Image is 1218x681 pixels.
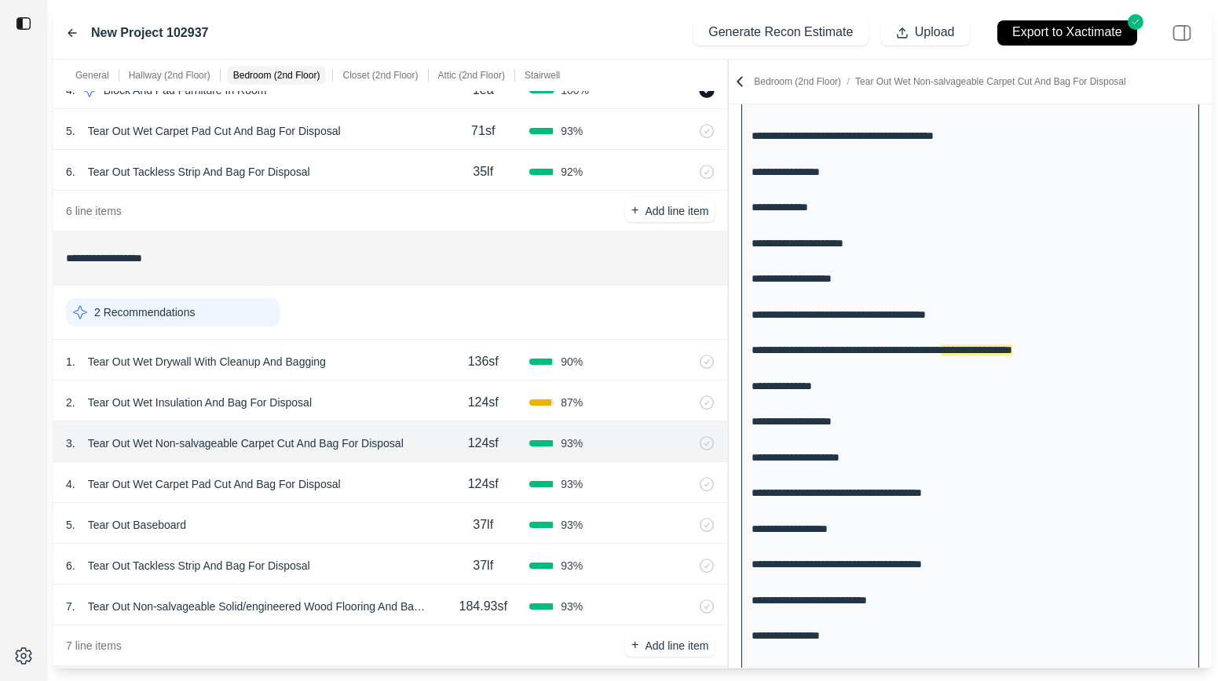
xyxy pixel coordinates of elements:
p: 3 . [66,435,75,451]
p: Tear Out Wet Carpet Pad Cut And Bag For Disposal [82,473,347,495]
span: 87 % [561,395,583,410]
p: Tear Out Wet Non-salvageable Carpet Cut And Bag For Disposal [82,432,410,454]
button: +Add line item [625,635,715,657]
button: +Add line item [625,200,715,222]
button: Export to Xactimate [982,13,1152,53]
p: 37lf [473,515,493,534]
p: Tear Out Non-salvageable Solid/engineered Wood Flooring And Bag For Disposal [82,595,437,617]
p: 2 Recommendations [94,304,195,320]
button: Export to Xactimate [997,20,1137,46]
p: 124sf [468,475,499,493]
p: 5 . [66,123,75,139]
p: Tear Out Tackless Strip And Bag For Disposal [82,555,316,577]
p: Hallway (2nd Floor) [129,69,210,82]
p: Closet (2nd Floor) [342,69,418,82]
p: 6 . [66,164,75,180]
p: 124sf [468,393,499,412]
p: Upload [915,24,955,42]
span: 93 % [561,476,583,492]
p: 2 . [66,395,75,410]
p: Tear Out Baseboard [82,514,192,536]
button: Upload [881,20,970,46]
p: 4 . [66,476,75,492]
p: 37lf [473,556,493,575]
span: 93 % [561,435,583,451]
span: / [841,76,855,87]
span: 90 % [561,354,583,370]
p: 124sf [468,434,499,453]
p: Bedroom (2nd Floor) [754,75,1125,88]
p: 71sf [471,122,495,140]
span: 93 % [561,558,583,574]
p: General [75,69,109,82]
p: 6 . [66,558,75,574]
p: Add line item [645,638,708,654]
label: New Project 102937 [91,24,208,42]
p: Add line item [645,203,708,219]
span: 93 % [561,123,583,139]
p: 1 . [66,354,75,370]
p: + [631,202,638,220]
p: 7 . [66,599,75,614]
p: Generate Recon Estimate [708,24,853,42]
p: Tear Out Wet Drywall With Cleanup And Bagging [82,351,332,373]
p: 184.93sf [459,597,507,616]
img: toggle sidebar [16,16,31,31]
p: Tear Out Wet Insulation And Bag For Disposal [82,391,318,413]
span: Tear Out Wet Non-salvageable Carpet Cut And Bag For Disposal [855,76,1126,87]
p: 35lf [473,162,493,181]
p: Export to Xactimate [1012,24,1122,42]
p: Attic (2nd Floor) [438,69,505,82]
p: 6 line items [66,203,122,219]
p: Tear Out Wet Carpet Pad Cut And Bag For Disposal [82,120,347,142]
p: 5 . [66,517,75,533]
span: 93 % [561,599,583,614]
p: Bedroom (2nd Floor) [233,69,320,82]
p: Stairwell [525,69,560,82]
img: right-panel.svg [1165,16,1199,50]
p: Tear Out Tackless Strip And Bag For Disposal [82,161,316,183]
span: 92 % [561,164,583,180]
span: 93 % [561,517,583,533]
p: + [631,636,638,654]
p: 7 line items [66,638,122,654]
button: Generate Recon Estimate [693,20,868,46]
p: 136sf [468,352,499,371]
